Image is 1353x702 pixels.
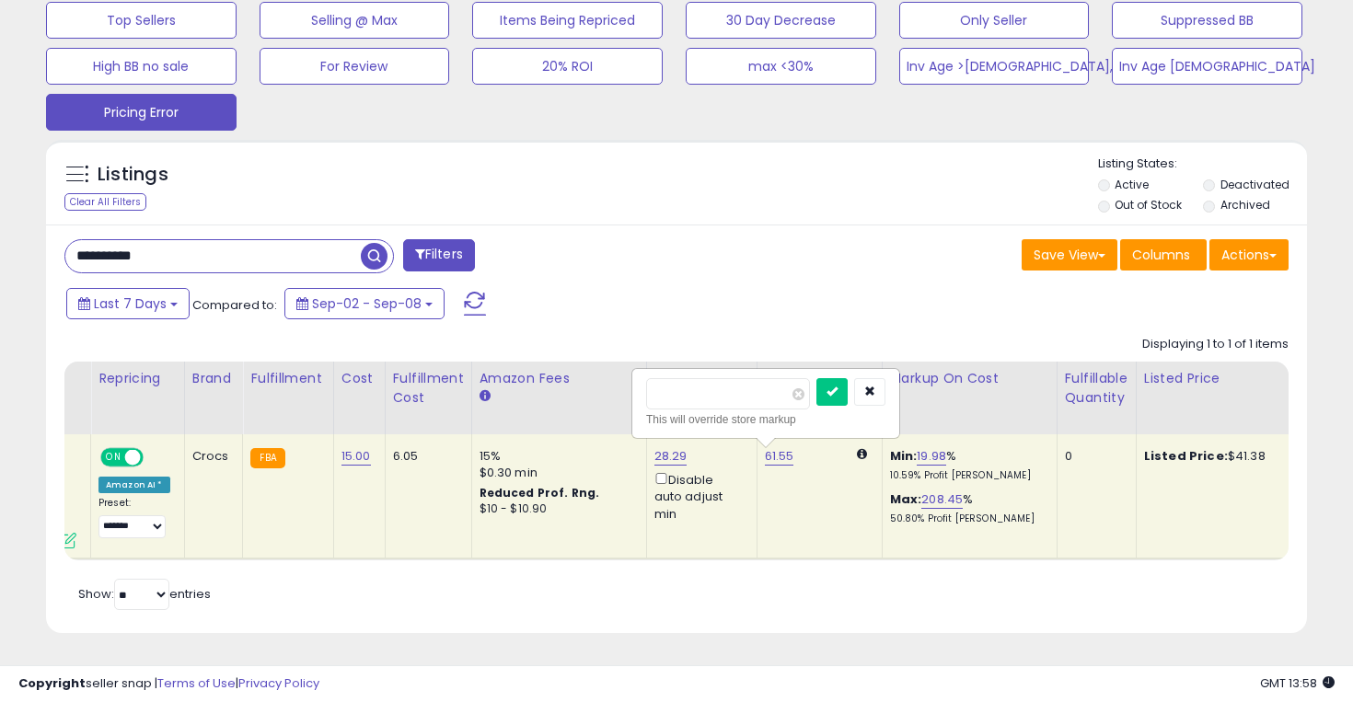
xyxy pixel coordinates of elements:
[1260,674,1335,692] span: 2025-09-16 13:58 GMT
[98,369,177,388] div: Repricing
[393,369,464,408] div: Fulfillment Cost
[192,369,236,388] div: Brand
[192,448,229,465] div: Crocs
[480,501,632,517] div: $10 - $10.90
[46,48,237,85] button: High BB no sale
[64,193,146,211] div: Clear All Filters
[472,2,663,39] button: Items Being Repriced
[1115,197,1182,213] label: Out of Stock
[890,491,1043,525] div: %
[141,450,170,466] span: OFF
[654,469,743,523] div: Disable auto adjust min
[899,48,1090,85] button: Inv Age >[DEMOGRAPHIC_DATA], <91
[480,448,632,465] div: 15%
[393,448,457,465] div: 6.05
[890,369,1049,388] div: Markup on Cost
[1065,369,1128,408] div: Fulfillable Quantity
[1220,177,1289,192] label: Deactivated
[686,2,876,39] button: 30 Day Decrease
[46,2,237,39] button: Top Sellers
[1065,448,1122,465] div: 0
[46,94,237,131] button: Pricing Error
[1132,246,1190,264] span: Columns
[1112,48,1302,85] button: Inv Age [DEMOGRAPHIC_DATA]
[192,296,277,314] span: Compared to:
[472,48,663,85] button: 20% ROI
[18,674,86,692] strong: Copyright
[1142,336,1289,353] div: Displaying 1 to 1 of 1 items
[890,448,1043,482] div: %
[250,448,284,468] small: FBA
[1144,447,1228,465] b: Listed Price:
[1120,239,1207,270] button: Columns
[78,585,211,603] span: Show: entries
[480,369,639,388] div: Amazon Fees
[882,362,1057,434] th: The percentage added to the cost of goods (COGS) that forms the calculator for Min & Max prices.
[1112,2,1302,39] button: Suppressed BB
[260,2,450,39] button: Selling @ Max
[921,490,963,509] a: 208.45
[284,288,445,319] button: Sep-02 - Sep-08
[341,447,371,466] a: 15.00
[238,674,319,692] a: Privacy Policy
[403,239,475,271] button: Filters
[1098,155,1308,173] p: Listing States:
[1022,239,1117,270] button: Save View
[66,288,190,319] button: Last 7 Days
[480,465,632,481] div: $0.30 min
[94,294,167,313] span: Last 7 Days
[480,485,600,501] b: Reduced Prof. Rng.
[480,388,491,405] small: Amazon Fees.
[654,447,688,466] a: 28.29
[890,512,1043,525] p: 50.80% Profit [PERSON_NAME]
[260,48,450,85] button: For Review
[312,294,422,313] span: Sep-02 - Sep-08
[765,447,794,466] a: 61.55
[18,675,319,693] div: seller snap | |
[899,2,1090,39] button: Only Seller
[857,448,867,460] i: Calculated using Dynamic Max Price.
[1144,448,1297,465] div: $41.38
[917,447,946,466] a: 19.98
[102,450,125,466] span: ON
[890,447,918,465] b: Min:
[341,369,377,388] div: Cost
[98,497,170,538] div: Preset:
[1220,197,1270,213] label: Archived
[646,410,885,429] div: This will override store markup
[686,48,876,85] button: max <30%
[1209,239,1289,270] button: Actions
[98,477,170,493] div: Amazon AI *
[1115,177,1149,192] label: Active
[1144,369,1303,388] div: Listed Price
[890,469,1043,482] p: 10.59% Profit [PERSON_NAME]
[250,369,325,388] div: Fulfillment
[157,674,236,692] a: Terms of Use
[890,490,922,508] b: Max:
[98,162,168,188] h5: Listings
